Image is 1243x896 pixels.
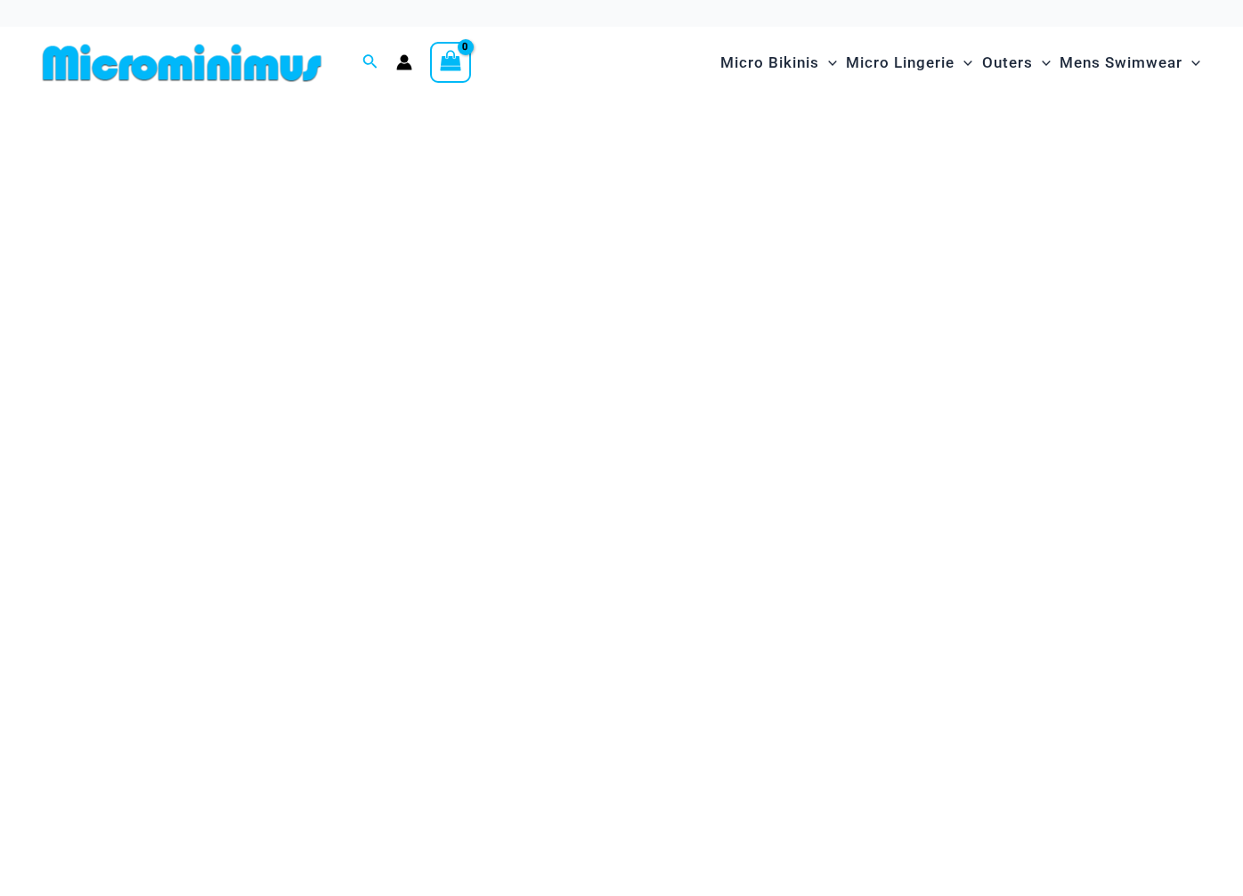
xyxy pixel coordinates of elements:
[841,36,977,90] a: Micro LingerieMenu ToggleMenu Toggle
[362,52,378,74] a: Search icon link
[1033,40,1051,86] span: Menu Toggle
[819,40,837,86] span: Menu Toggle
[716,36,841,90] a: Micro BikinisMenu ToggleMenu Toggle
[1060,40,1182,86] span: Mens Swimwear
[1182,40,1200,86] span: Menu Toggle
[430,42,471,83] a: View Shopping Cart, empty
[36,43,329,83] img: MM SHOP LOGO FLAT
[1055,36,1205,90] a: Mens SwimwearMenu ToggleMenu Toggle
[982,40,1033,86] span: Outers
[396,54,412,70] a: Account icon link
[955,40,972,86] span: Menu Toggle
[978,36,1055,90] a: OutersMenu ToggleMenu Toggle
[846,40,955,86] span: Micro Lingerie
[720,40,819,86] span: Micro Bikinis
[713,33,1207,93] nav: Site Navigation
